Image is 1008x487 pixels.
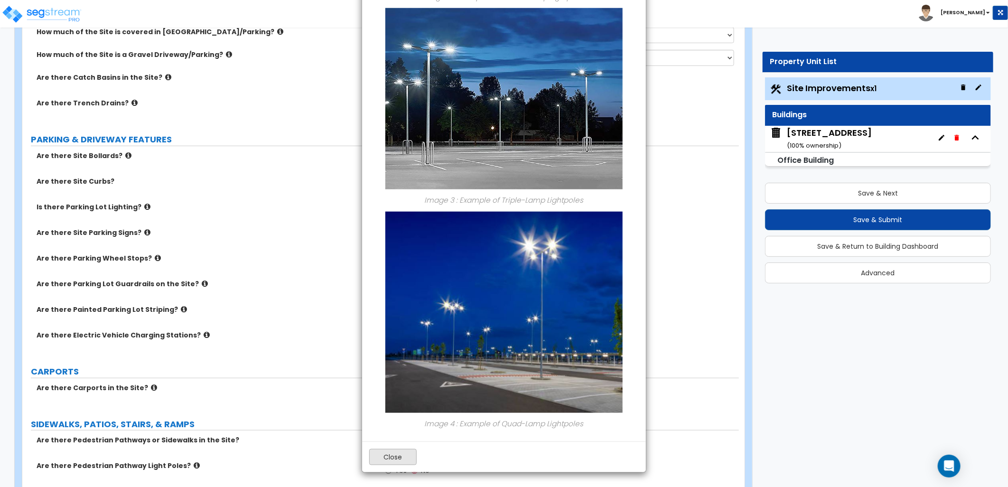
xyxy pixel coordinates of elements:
img: 114.JPG [385,211,623,412]
i: Image 3 : Example of Triple-Lamp Lightpoles [425,195,584,205]
i: Image 4 : Example of Quad-Lamp Lightpoles [425,418,584,428]
button: Close [369,449,417,465]
img: 112.JPG [385,8,623,189]
div: Open Intercom Messenger [938,455,961,478]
